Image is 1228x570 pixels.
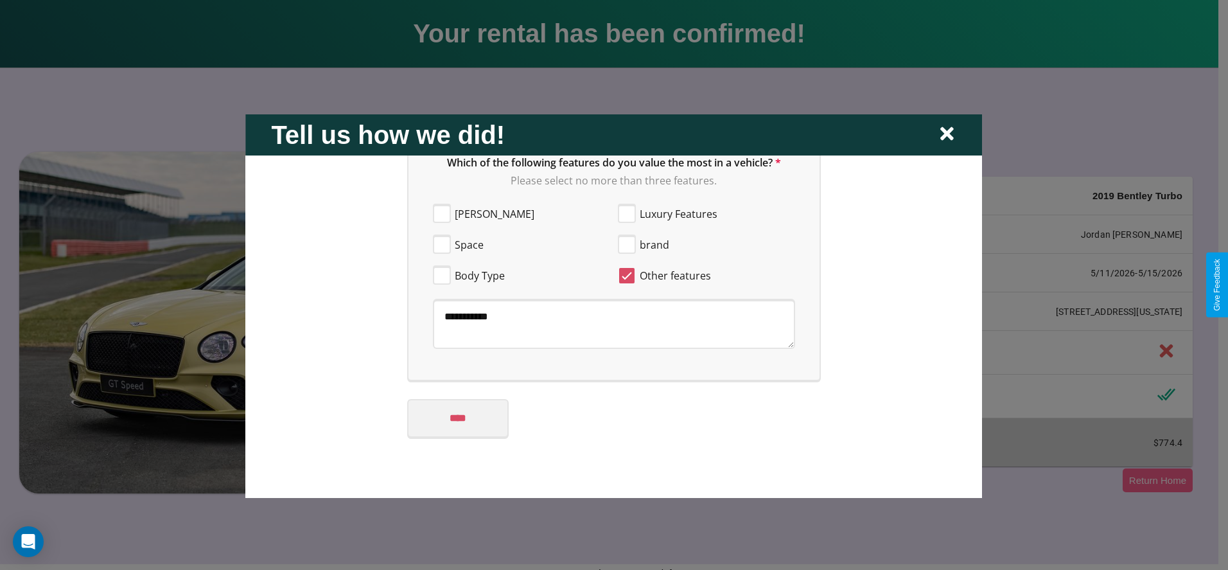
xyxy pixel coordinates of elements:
span: [PERSON_NAME] [455,206,534,221]
span: Which of the following features do you value the most in a vehicle? [447,155,773,169]
span: brand [640,236,669,252]
span: Luxury Features [640,206,717,221]
div: Give Feedback [1213,259,1222,311]
div: Open Intercom Messenger [13,526,44,557]
span: Other features [640,267,711,283]
span: Space [455,236,484,252]
span: Please select no more than three features. [511,173,717,187]
span: Body Type [455,267,505,283]
h2: Tell us how we did! [271,120,505,149]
